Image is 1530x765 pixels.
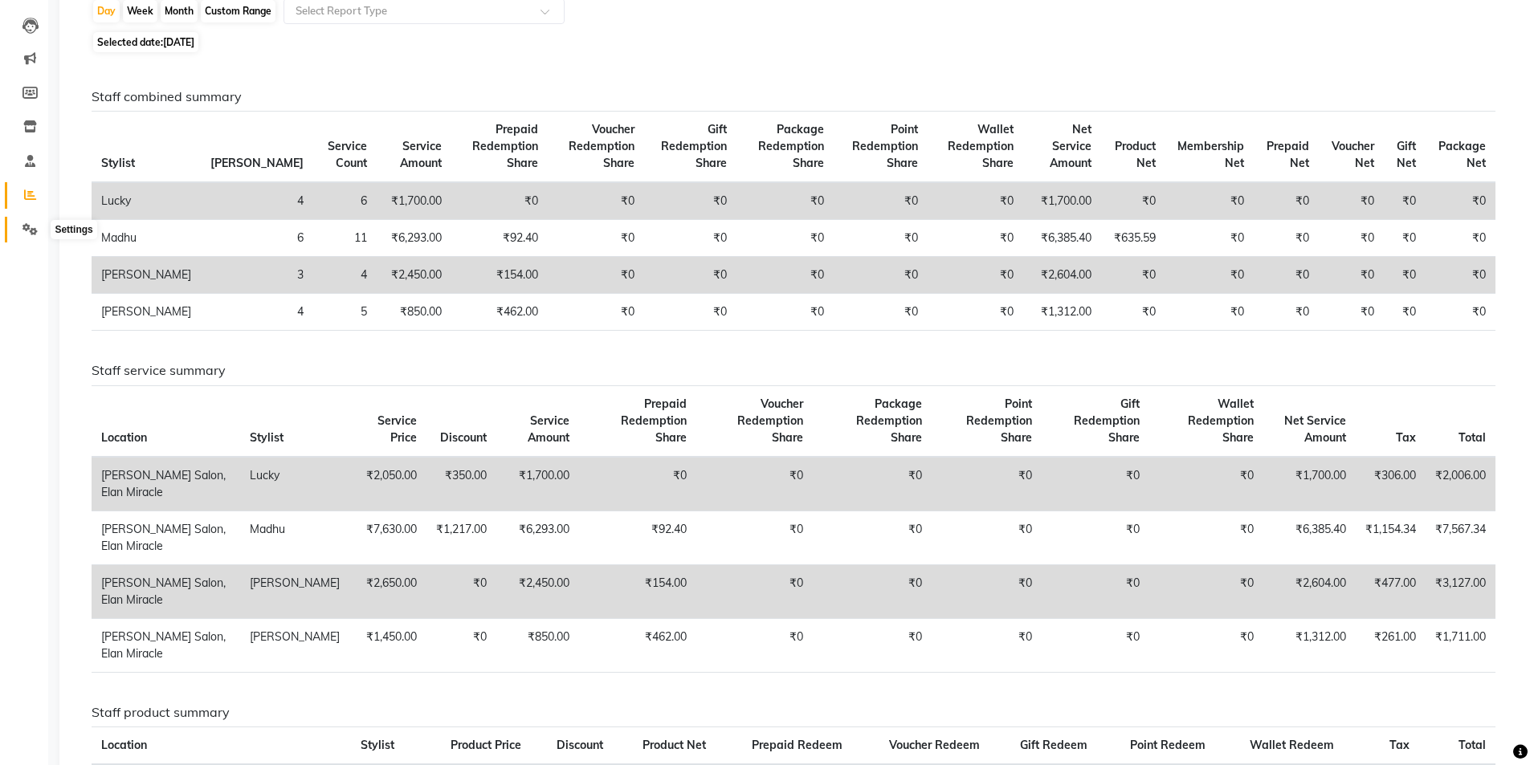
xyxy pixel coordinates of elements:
td: ₹0 [813,564,932,618]
span: Point Redemption Share [852,122,918,170]
td: ₹0 [932,511,1042,564]
td: Lucky [92,182,201,220]
span: Selected date: [93,32,198,52]
td: ₹0 [1426,220,1495,257]
td: ₹0 [426,618,496,672]
span: [DATE] [163,36,194,48]
td: ₹462.00 [451,294,548,331]
span: Package Redemption Share [856,397,922,445]
td: ₹0 [1042,564,1149,618]
span: Point Redeem [1130,738,1206,752]
td: ₹0 [644,257,737,294]
td: ₹154.00 [579,564,696,618]
span: Product Price [451,738,521,752]
td: ₹1,700.00 [377,182,451,220]
span: Location [101,430,147,445]
td: ₹2,006.00 [1426,457,1495,511]
td: Lucky [240,457,349,511]
td: ₹0 [736,294,834,331]
span: Gift Redemption Share [661,122,727,170]
span: Discount [557,738,603,752]
td: ₹0 [1101,257,1165,294]
td: ₹0 [644,182,737,220]
td: ₹2,450.00 [377,257,451,294]
td: ₹0 [1319,257,1384,294]
span: Net Service Amount [1284,413,1346,445]
span: Discount [440,430,487,445]
span: Point Redemption Share [966,397,1032,445]
td: [PERSON_NAME] Salon, Elan Miracle [92,564,240,618]
td: ₹0 [579,457,696,511]
td: [PERSON_NAME] [240,618,349,672]
td: [PERSON_NAME] [240,564,349,618]
td: ₹0 [1426,294,1495,331]
td: ₹6,385.40 [1023,220,1101,257]
td: ₹0 [1426,182,1495,220]
td: ₹0 [813,511,932,564]
td: ₹0 [932,564,1042,618]
td: ₹2,650.00 [349,564,426,618]
td: ₹1,154.34 [1356,511,1426,564]
td: ₹0 [1149,457,1263,511]
td: ₹92.40 [579,511,696,564]
td: [PERSON_NAME] Salon, Elan Miracle [92,618,240,672]
td: ₹635.59 [1101,220,1165,257]
td: ₹0 [1149,511,1263,564]
span: Total [1459,430,1486,445]
td: ₹0 [834,294,928,331]
td: ₹0 [1319,294,1384,331]
td: ₹0 [1165,257,1255,294]
td: [PERSON_NAME] Salon, Elan Miracle [92,457,240,511]
td: ₹2,050.00 [349,457,426,511]
td: ₹1,700.00 [1023,182,1101,220]
td: ₹0 [1165,294,1255,331]
span: Gift Redemption Share [1074,397,1140,445]
td: ₹0 [696,457,813,511]
td: ₹462.00 [579,618,696,672]
td: ₹2,604.00 [1263,564,1356,618]
td: ₹0 [1101,294,1165,331]
td: 3 [201,257,313,294]
td: ₹6,385.40 [1263,511,1356,564]
td: ₹1,450.00 [349,618,426,672]
td: ₹850.00 [377,294,451,331]
td: ₹0 [1254,182,1319,220]
td: Madhu [92,220,201,257]
td: ₹0 [1149,618,1263,672]
td: ₹6,293.00 [377,220,451,257]
td: ₹0 [928,182,1023,220]
td: ₹0 [548,220,644,257]
td: ₹0 [1384,294,1426,331]
td: ₹1,217.00 [426,511,496,564]
span: Service Price [377,413,417,445]
span: Prepaid Net [1267,139,1309,170]
td: ₹7,567.34 [1426,511,1495,564]
span: [PERSON_NAME] [210,156,304,170]
td: ₹1,700.00 [496,457,580,511]
td: ₹0 [548,182,644,220]
td: ₹0 [644,294,737,331]
td: 6 [313,182,377,220]
td: [PERSON_NAME] [92,294,201,331]
td: ₹1,711.00 [1426,618,1495,672]
span: Location [101,738,147,752]
td: ₹92.40 [451,220,548,257]
td: ₹0 [1042,618,1149,672]
span: Wallet Redeem [1250,738,1334,752]
h6: Staff service summary [92,363,1495,378]
td: 5 [313,294,377,331]
td: ₹1,312.00 [1023,294,1101,331]
td: ₹0 [736,182,834,220]
td: ₹0 [928,257,1023,294]
span: Stylist [101,156,135,170]
span: Stylist [250,430,284,445]
div: Settings [51,220,96,239]
td: 6 [201,220,313,257]
td: ₹0 [1165,220,1255,257]
span: Voucher Redeem [889,738,980,752]
td: ₹477.00 [1356,564,1426,618]
td: ₹0 [1165,182,1255,220]
span: Product Net [643,738,706,752]
td: 11 [313,220,377,257]
td: ₹0 [932,618,1042,672]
